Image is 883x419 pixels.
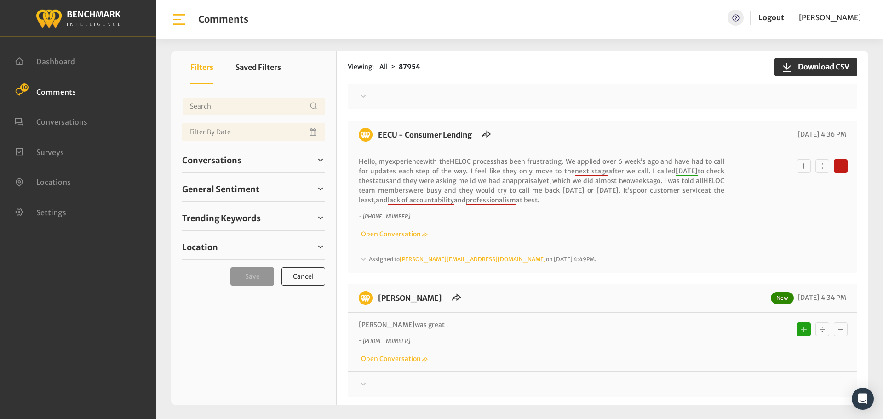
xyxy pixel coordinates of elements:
[792,61,849,72] span: Download CSV
[190,51,213,84] button: Filters
[795,293,846,302] span: [DATE] 4:34 PM
[378,130,472,139] a: EECU - Consumer Lending
[388,196,454,205] span: lack of accountability
[758,13,784,22] a: Logout
[369,177,389,185] span: status
[182,182,325,196] a: General Sentiment
[795,157,850,175] div: Basic example
[369,256,596,263] span: Assigned to on [DATE] 4:49PM.
[758,10,784,26] a: Logout
[399,63,420,71] strong: 87954
[182,211,325,225] a: Trending Keywords
[36,178,71,187] span: Locations
[35,7,121,29] img: benchmark
[359,254,846,265] div: Assigned to[PERSON_NAME][EMAIL_ADDRESS][DOMAIN_NAME]on [DATE] 4:49PM.
[36,87,76,96] span: Comments
[36,147,64,156] span: Surveys
[182,97,325,115] input: Username
[36,57,75,66] span: Dashboard
[182,154,241,166] span: Conversations
[774,58,857,76] button: Download CSV
[15,86,76,96] a: Comments 10
[450,157,497,166] span: HELOC process
[852,388,874,410] div: Open Intercom Messenger
[633,186,705,195] span: poor customer service
[171,11,187,28] img: bar
[359,321,415,329] span: [PERSON_NAME]
[15,207,66,216] a: Settings
[359,177,724,195] span: HELOC team members
[795,130,846,138] span: [DATE] 4:36 PM
[15,56,75,65] a: Dashboard
[182,153,325,167] a: Conversations
[359,128,373,142] img: benchmark
[400,256,546,263] a: [PERSON_NAME][EMAIL_ADDRESS][DOMAIN_NAME]
[182,240,325,254] a: Location
[182,183,259,195] span: General Sentiment
[15,177,71,186] a: Locations
[373,291,447,305] h6: EECU - Perrin
[359,213,410,220] i: ~ [PHONE_NUMBER]
[799,13,861,22] span: [PERSON_NAME]
[359,355,428,363] a: Open Conversation
[795,320,850,339] div: Basic example
[676,167,698,176] span: [DATE]
[182,212,261,224] span: Trending Keywords
[359,157,724,205] p: Hello, my with the has been frustrating. We applied over 6 week’s ago and have had to call for up...
[379,63,388,71] span: All
[20,83,29,92] span: 10
[15,147,64,156] a: Surveys
[378,293,442,303] a: [PERSON_NAME]
[510,177,539,185] span: appraisal
[36,117,87,126] span: Conversations
[771,292,794,304] span: New
[15,116,87,126] a: Conversations
[359,230,428,238] a: Open Conversation
[182,241,218,253] span: Location
[799,10,861,26] a: [PERSON_NAME]
[198,14,248,25] h1: Comments
[575,167,608,176] span: next stage
[630,177,649,185] span: weeks
[389,157,423,166] span: experience
[348,62,374,72] span: Viewing:
[373,128,477,142] h6: EECU - Consumer Lending
[182,123,325,141] input: Date range input field
[36,207,66,217] span: Settings
[235,51,281,84] button: Saved Filters
[359,338,410,344] i: ~ [PHONE_NUMBER]
[466,196,516,205] span: professionalism
[308,123,320,141] button: Open Calendar
[359,291,373,305] img: benchmark
[359,320,724,330] p: was great !
[281,267,325,286] button: Cancel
